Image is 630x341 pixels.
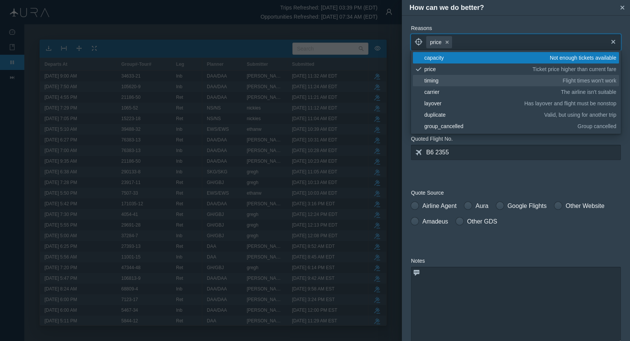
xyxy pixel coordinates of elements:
button: Close [617,2,628,13]
span: Group cancelled [578,122,616,130]
div: layover [424,100,522,107]
label: Aura [464,201,489,211]
span: Quote Source [411,190,444,196]
label: Google Flights [496,201,547,211]
span: Reasons [411,25,432,31]
div: price [424,65,530,73]
span: Quoted Flight No. [411,136,453,142]
span: Ticket price higher than current fare [533,65,616,73]
span: Has layover and flight must be nonstop [524,100,616,107]
div: duplicate [424,111,541,119]
span: Not enough tickets available [550,54,616,62]
div: group_cancelled [424,122,575,130]
label: Airline Agent [411,201,457,211]
span: price [430,38,441,46]
span: Notes [411,258,425,264]
span: Valid, but using for another trip [544,111,616,119]
span: The airline isn't suitable [561,88,616,96]
h4: How can we do better? [409,3,617,13]
div: timing [424,77,560,84]
div: capacity [424,54,547,62]
div: carrier [424,88,558,96]
label: Other GDS [456,217,497,226]
label: Other Website [554,201,605,211]
label: Amadeus [411,217,448,226]
span: Flight times won't work [563,77,616,84]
